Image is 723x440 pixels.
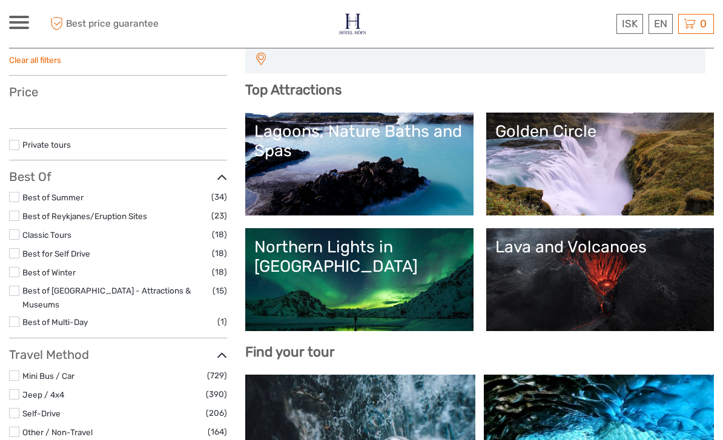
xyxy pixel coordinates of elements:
[495,237,705,257] div: Lava and Volcanoes
[254,237,464,277] div: Northern Lights in [GEOGRAPHIC_DATA]
[22,286,191,309] a: Best of [GEOGRAPHIC_DATA] - Attractions & Museums
[17,21,137,31] p: We're away right now. Please check back later!
[622,18,638,30] span: ISK
[212,246,227,260] span: (18)
[22,211,147,221] a: Best of Reykjanes/Eruption Sites
[22,390,64,399] a: Jeep / 4x4
[211,190,227,204] span: (34)
[22,140,71,149] a: Private tours
[217,315,227,329] span: (1)
[139,19,154,33] button: Open LiveChat chat widget
[22,192,84,202] a: Best of Summer
[47,14,185,34] span: Best price guarantee
[698,18,708,30] span: 0
[22,427,93,437] a: Other / Non-Travel
[22,230,71,240] a: Classic Tours
[9,169,227,184] h3: Best Of
[495,122,705,206] a: Golden Circle
[207,369,227,383] span: (729)
[206,406,227,420] span: (206)
[22,249,90,258] a: Best for Self Drive
[212,228,227,241] span: (18)
[254,122,464,206] a: Lagoons, Nature Baths and Spas
[208,425,227,439] span: (164)
[245,82,342,98] b: Top Attractions
[22,268,76,277] a: Best of Winter
[9,347,227,362] h3: Travel Method
[495,237,705,322] a: Lava and Volcanoes
[338,9,368,39] img: 686-49135f22-265b-4450-95ba-bc28a5d02e86_logo_small.jpg
[206,387,227,401] span: (390)
[245,344,335,360] b: Find your tour
[212,265,227,279] span: (18)
[22,409,61,418] a: Self-Drive
[213,284,227,298] span: (15)
[22,371,74,381] a: Mini Bus / Car
[22,317,88,327] a: Best of Multi-Day
[211,209,227,223] span: (23)
[649,14,673,34] div: EN
[9,55,61,65] a: Clear all filters
[495,122,705,141] div: Golden Circle
[254,122,464,161] div: Lagoons, Nature Baths and Spas
[254,237,464,322] a: Northern Lights in [GEOGRAPHIC_DATA]
[9,85,227,99] h3: Price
